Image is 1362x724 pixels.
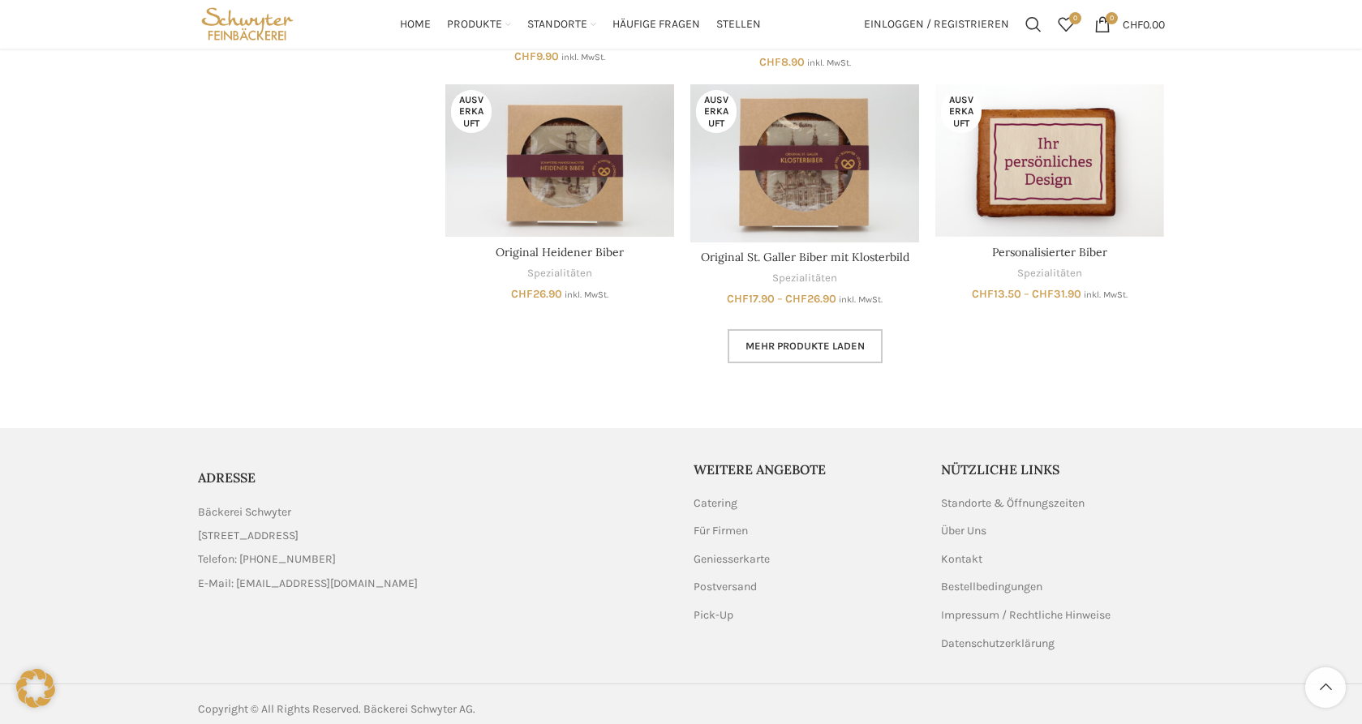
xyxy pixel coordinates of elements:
[696,90,737,133] span: Ausverkauft
[445,84,674,237] a: Original Heidener Biber
[1050,8,1082,41] a: 0
[1050,8,1082,41] div: Meine Wunschliste
[785,292,836,306] bdi: 26.90
[972,287,994,301] span: CHF
[447,8,511,41] a: Produkte
[1084,289,1128,300] small: inkl. MwSt.
[198,16,298,30] a: Site logo
[514,49,536,63] span: CHF
[856,8,1017,41] a: Einloggen / Registrieren
[759,55,805,69] bdi: 8.90
[198,527,299,545] span: [STREET_ADDRESS]
[694,579,758,595] a: Postversand
[198,469,256,486] span: ADRESSE
[511,287,533,301] span: CHF
[772,271,837,286] a: Spezialitäten
[1305,667,1346,708] a: Scroll to top button
[612,17,700,32] span: Häufige Fragen
[527,8,596,41] a: Standorte
[1032,287,1054,301] span: CHF
[1123,17,1143,31] span: CHF
[701,250,909,264] a: Original St. Galler Biber mit Klosterbild
[514,49,559,63] bdi: 9.90
[400,17,431,32] span: Home
[777,292,783,306] span: –
[198,550,669,568] a: List item link
[759,55,781,69] span: CHF
[864,19,1009,30] span: Einloggen / Registrieren
[451,90,492,133] span: Ausverkauft
[728,329,883,363] a: Mehr Produkte laden
[561,52,605,62] small: inkl. MwSt.
[527,17,587,32] span: Standorte
[941,551,984,568] a: Kontakt
[941,607,1112,623] a: Impressum / Rechtliche Hinweise
[694,607,735,623] a: Pick-Up
[941,461,1165,478] h5: Nützliche Links
[716,8,761,41] a: Stellen
[527,266,592,281] a: Spezialitäten
[198,700,673,718] div: Copyright © All Rights Reserved. Bäckerei Schwyter AG.
[1106,12,1118,24] span: 0
[807,58,851,68] small: inkl. MwSt.
[565,289,608,300] small: inkl. MwSt.
[935,84,1164,237] a: Personalisierter Biber
[727,292,749,306] span: CHF
[1069,12,1081,24] span: 0
[1123,17,1165,31] bdi: 0.00
[941,90,982,133] span: Ausverkauft
[694,551,771,568] a: Geniesserkarte
[1086,8,1173,41] a: 0 CHF0.00
[972,287,1021,301] bdi: 13.50
[198,503,291,521] span: Bäckerei Schwyter
[694,495,739,512] a: Catering
[1032,287,1081,301] bdi: 31.90
[941,523,988,539] a: Über Uns
[694,523,750,539] a: Für Firmen
[447,17,502,32] span: Produkte
[612,8,700,41] a: Häufige Fragen
[727,292,775,306] bdi: 17.90
[941,579,1044,595] a: Bestellbedingungen
[941,495,1086,512] a: Standorte & Öffnungszeiten
[839,294,883,305] small: inkl. MwSt.
[1017,8,1050,41] a: Suchen
[694,461,917,478] h5: Weitere Angebote
[305,8,855,41] div: Main navigation
[1017,266,1082,281] a: Spezialitäten
[745,340,865,353] span: Mehr Produkte laden
[496,245,624,259] a: Original Heidener Biber
[400,8,431,41] a: Home
[198,575,669,593] a: List item link
[1024,287,1029,301] span: –
[511,287,562,301] bdi: 26.90
[716,17,761,32] span: Stellen
[785,292,807,306] span: CHF
[941,636,1056,652] a: Datenschutzerklärung
[690,84,919,242] a: Original St. Galler Biber mit Klosterbild
[992,245,1107,259] a: Personalisierter Biber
